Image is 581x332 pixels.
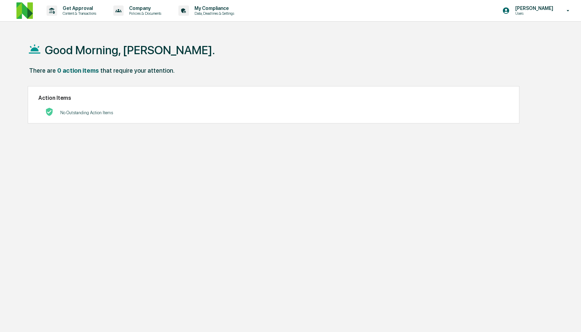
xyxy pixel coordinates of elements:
p: Company [124,5,165,11]
img: logo [16,2,33,19]
img: No Actions logo [45,108,53,116]
p: Data, Deadlines & Settings [189,11,238,16]
h2: Action Items [38,95,509,101]
p: No Outstanding Action Items [60,110,113,115]
p: Content & Transactions [57,11,100,16]
p: My Compliance [189,5,238,11]
div: 0 action items [57,67,99,74]
p: Users [510,11,557,16]
p: [PERSON_NAME] [510,5,557,11]
p: Policies & Documents [124,11,165,16]
p: Get Approval [57,5,100,11]
div: that require your attention. [100,67,175,74]
div: There are [29,67,56,74]
h1: Good Morning, [PERSON_NAME]. [45,43,215,57]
